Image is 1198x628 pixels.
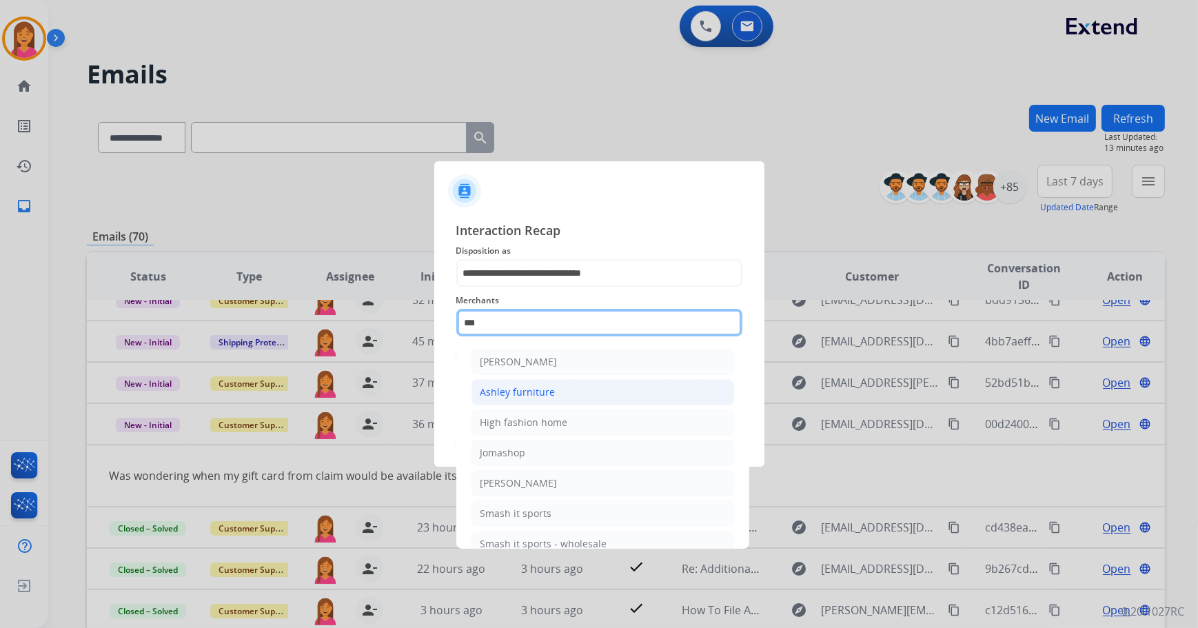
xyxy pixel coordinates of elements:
[480,416,568,429] div: High fashion home
[456,221,742,243] span: Interaction Recap
[448,174,481,207] img: contactIcon
[480,385,556,399] div: Ashley furniture
[456,243,742,259] span: Disposition as
[480,476,558,490] div: [PERSON_NAME]
[456,292,742,309] span: Merchants
[1121,603,1184,620] p: 0.20.1027RC
[480,537,607,551] div: Smash it sports - wholesale
[480,507,552,520] div: Smash it sports
[480,355,558,369] div: [PERSON_NAME]
[480,446,526,460] div: Jomashop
